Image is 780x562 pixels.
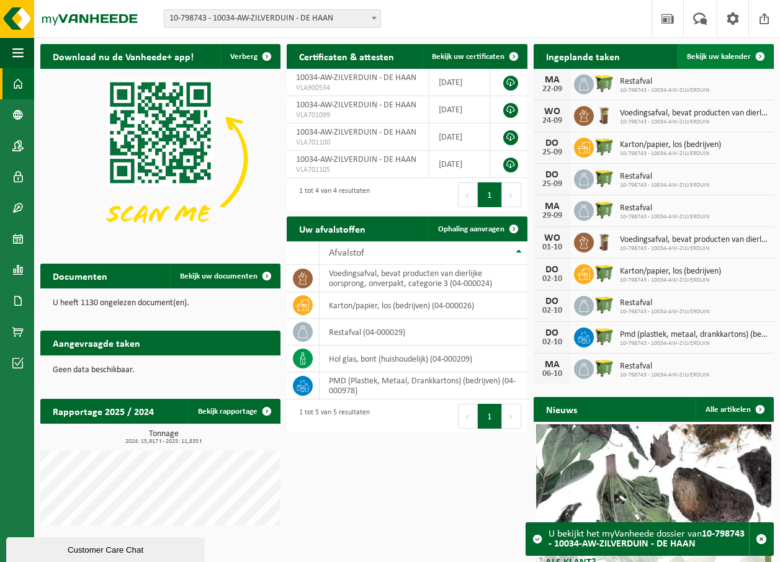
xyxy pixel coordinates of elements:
span: Karton/papier, los (bedrijven) [620,267,721,277]
span: 10-798743 - 10034-AW-ZILVERDUIN [620,277,721,284]
img: WB-1100-HPE-GN-50 [594,357,615,378]
span: Karton/papier, los (bedrijven) [620,140,721,150]
div: DO [540,265,565,275]
button: Previous [458,182,478,207]
span: 10034-AW-ZILVERDUIN - DE HAAN [296,100,416,110]
span: 10-798743 - 10034-AW-ZILVERDUIN [620,150,721,158]
img: WB-1100-HPE-GN-50 [594,73,615,94]
img: WB-1100-HPE-GN-50 [594,326,615,347]
div: 06-10 [540,370,565,378]
span: 10-798743 - 10034-AW-ZILVERDUIN - DE HAAN [164,9,381,28]
img: WB-0140-HPE-BN-01 [594,104,615,125]
span: 10034-AW-ZILVERDUIN - DE HAAN [296,155,416,164]
div: U bekijkt het myVanheede dossier van [549,523,749,555]
div: WO [540,233,565,243]
a: Bekijk uw kalender [677,44,773,69]
span: Verberg [230,53,258,61]
button: 1 [478,404,502,429]
h3: Tonnage [47,430,280,445]
h2: Documenten [40,264,120,288]
a: Alle artikelen [696,397,773,422]
button: 1 [478,182,502,207]
span: 10-798743 - 10034-AW-ZILVERDUIN [620,308,709,316]
div: DO [540,328,565,338]
h2: Download nu de Vanheede+ app! [40,44,206,68]
span: Bekijk uw kalender [687,53,751,61]
span: Pmd (plastiek, metaal, drankkartons) (bedrijven) [620,330,768,340]
p: Geen data beschikbaar. [53,366,268,375]
h2: Ingeplande taken [534,44,632,68]
a: Bekijk uw certificaten [422,44,526,69]
td: PMD (Plastiek, Metaal, Drankkartons) (bedrijven) (04-000978) [320,372,527,399]
span: VLA701100 [296,138,419,148]
span: 10-798743 - 10034-AW-ZILVERDUIN [620,372,709,379]
div: WO [540,107,565,117]
a: Ophaling aanvragen [428,216,526,241]
div: 02-10 [540,306,565,315]
button: Verberg [220,44,279,69]
img: WB-1100-HPE-GN-50 [594,262,615,283]
div: 02-10 [540,338,565,347]
span: 10034-AW-ZILVERDUIN - DE HAAN [296,73,416,83]
span: Restafval [620,298,709,308]
img: Download de VHEPlus App [40,69,280,249]
span: 10-798743 - 10034-AW-ZILVERDUIN [620,340,768,347]
span: 10-798743 - 10034-AW-ZILVERDUIN [620,182,709,189]
h2: Uw afvalstoffen [287,216,378,241]
button: Next [502,182,521,207]
h2: Nieuws [534,397,589,421]
span: Voedingsafval, bevat producten van dierlijke oorsprong, onverpakt, categorie 3 [620,235,768,245]
div: 25-09 [540,180,565,189]
span: VLA701105 [296,165,419,175]
img: WB-1100-HPE-GN-50 [594,199,615,220]
td: [DATE] [429,96,490,123]
strong: 10-798743 - 10034-AW-ZILVERDUIN - DE HAAN [549,529,745,549]
span: Ophaling aanvragen [438,225,504,233]
img: WB-1100-HPE-GN-50 [594,136,615,157]
img: WB-0140-HPE-BN-01 [594,231,615,252]
span: Restafval [620,77,709,87]
span: 10034-AW-ZILVERDUIN - DE HAAN [296,128,416,137]
td: voedingsafval, bevat producten van dierlijke oorsprong, onverpakt, categorie 3 (04-000024) [320,265,527,292]
img: WB-1100-HPE-GN-50 [594,294,615,315]
div: 01-10 [540,243,565,252]
h2: Rapportage 2025 / 2024 [40,399,166,423]
div: DO [540,138,565,148]
div: 02-10 [540,275,565,283]
h2: Certificaten & attesten [287,44,406,68]
iframe: chat widget [6,535,207,562]
p: U heeft 1130 ongelezen document(en). [53,299,268,308]
div: 24-09 [540,117,565,125]
span: Afvalstof [329,248,364,258]
td: hol glas, bont (huishoudelijk) (04-000209) [320,346,527,372]
div: DO [540,170,565,180]
div: MA [540,202,565,212]
td: [DATE] [429,151,490,178]
span: 10-798743 - 10034-AW-ZILVERDUIN [620,213,709,221]
span: 10-798743 - 10034-AW-ZILVERDUIN - DE HAAN [164,10,380,27]
span: Restafval [620,362,709,372]
td: [DATE] [429,123,490,151]
button: Previous [458,404,478,429]
div: 29-09 [540,212,565,220]
a: Bekijk rapportage [188,399,279,424]
span: 2024: 15,917 t - 2025: 11,835 t [47,439,280,445]
div: MA [540,360,565,370]
button: Next [502,404,521,429]
div: 22-09 [540,85,565,94]
div: 1 tot 5 van 5 resultaten [293,403,370,430]
span: Voedingsafval, bevat producten van dierlijke oorsprong, onverpakt, categorie 3 [620,109,768,118]
td: [DATE] [429,69,490,96]
span: Bekijk uw documenten [180,272,258,280]
span: Bekijk uw certificaten [432,53,504,61]
div: 25-09 [540,148,565,157]
span: VLA701099 [296,110,419,120]
img: WB-1100-HPE-GN-50 [594,167,615,189]
h2: Aangevraagde taken [40,331,153,355]
a: Bekijk uw documenten [170,264,279,288]
span: VLA900534 [296,83,419,93]
div: DO [540,297,565,306]
span: 10-798743 - 10034-AW-ZILVERDUIN [620,118,768,126]
span: 10-798743 - 10034-AW-ZILVERDUIN [620,87,709,94]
